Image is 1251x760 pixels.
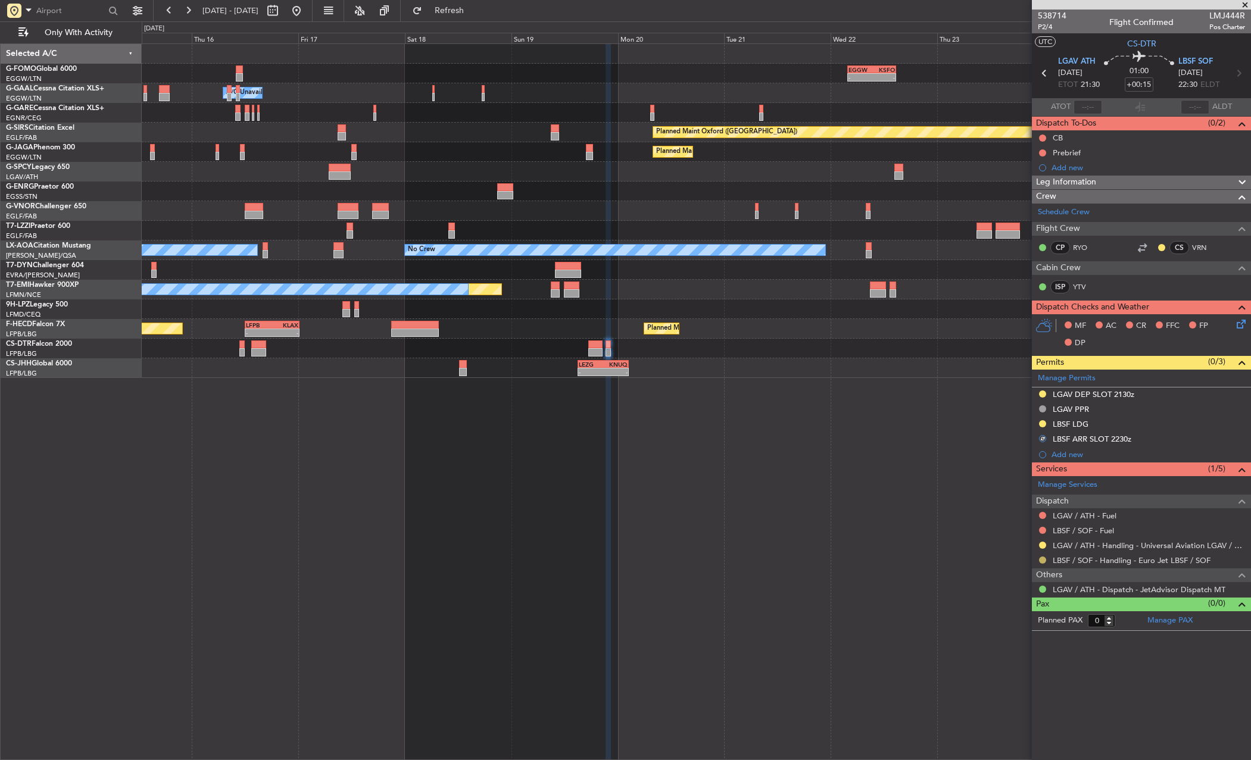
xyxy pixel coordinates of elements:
[1036,176,1096,189] span: Leg Information
[1053,404,1089,414] div: LGAV PPR
[1058,79,1078,91] span: ETOT
[1073,282,1100,292] a: YTV
[1200,79,1219,91] span: ELDT
[6,124,74,132] a: G-SIRSCitation Excel
[1208,462,1225,475] span: (1/5)
[1053,511,1116,521] a: LGAV / ATH - Fuel
[1036,462,1067,476] span: Services
[1136,320,1146,332] span: CR
[1058,56,1096,68] span: LGAV ATH
[6,282,79,289] a: T7-EMIHawker 900XP
[6,65,77,73] a: G-FOMOGlobal 6000
[1050,280,1070,293] div: ISP
[6,164,70,171] a: G-SPCYLegacy 650
[1052,449,1245,459] div: Add new
[272,329,298,336] div: -
[1053,133,1063,143] div: CB
[6,262,84,269] a: T7-DYNChallenger 604
[6,203,86,210] a: G-VNORChallenger 650
[1036,190,1056,204] span: Crew
[1053,526,1114,536] a: LBSF / SOF - Fuel
[1036,356,1064,370] span: Permits
[6,349,37,358] a: LFPB/LBG
[298,33,405,43] div: Fri 17
[1053,584,1225,595] a: LGAV / ATH - Dispatch - JetAdvisor Dispatch MT
[1038,207,1090,218] a: Schedule Crew
[848,66,872,73] div: EGGW
[724,33,831,43] div: Tue 21
[6,242,33,249] span: LX-AOA
[6,105,33,112] span: G-GARE
[6,340,72,348] a: CS-DTRFalcon 2000
[831,33,937,43] div: Wed 22
[6,85,104,92] a: G-GAALCessna Citation XLS+
[13,23,129,42] button: Only With Activity
[1038,373,1096,384] a: Manage Permits
[6,183,74,190] a: G-ENRGPraetor 600
[603,368,628,376] div: -
[6,310,40,319] a: LFMD/CEQ
[1051,101,1071,113] span: ATOT
[6,282,29,289] span: T7-EMI
[937,33,1044,43] div: Thu 23
[1053,389,1134,399] div: LGAV DEP SLOT 2130z
[1038,22,1066,32] span: P2/4
[618,33,725,43] div: Mon 20
[6,330,37,339] a: LFPB/LBG
[272,321,298,329] div: KLAX
[1109,16,1174,29] div: Flight Confirmed
[6,340,32,348] span: CS-DTR
[1169,241,1189,254] div: CS
[405,33,511,43] div: Sat 18
[6,173,38,182] a: LGAV/ATH
[6,153,42,162] a: EGGW/LTN
[202,5,258,16] span: [DATE] - [DATE]
[1036,495,1069,508] span: Dispatch
[579,361,603,368] div: LEZG
[1038,615,1082,627] label: Planned PAX
[6,105,104,112] a: G-GARECessna Citation XLS+
[1209,10,1245,22] span: LMJ444R
[872,66,895,73] div: KSFO
[6,321,32,328] span: F-HECD
[1036,598,1049,611] span: Pax
[246,321,272,329] div: LFPB
[6,133,37,142] a: EGLF/FAB
[1053,419,1088,429] div: LBSF LDG
[1036,261,1081,275] span: Cabin Crew
[6,223,70,230] a: T7-LZZIPraetor 600
[36,2,105,20] input: Airport
[226,84,276,102] div: A/C Unavailable
[1053,148,1081,158] div: Prebrief
[6,301,30,308] span: 9H-LPZ
[6,242,91,249] a: LX-AOACitation Mustang
[6,203,35,210] span: G-VNOR
[246,329,272,336] div: -
[407,1,478,20] button: Refresh
[6,251,76,260] a: [PERSON_NAME]/QSA
[6,360,72,367] a: CS-JHHGlobal 6000
[1212,101,1232,113] span: ALDT
[6,321,65,328] a: F-HECDFalcon 7X
[1166,320,1180,332] span: FFC
[1073,242,1100,253] a: RYO
[6,271,80,280] a: EVRA/[PERSON_NAME]
[6,212,37,221] a: EGLF/FAB
[6,114,42,123] a: EGNR/CEG
[6,74,42,83] a: EGGW/LTN
[647,320,835,337] div: Planned Maint [GEOGRAPHIC_DATA] ([GEOGRAPHIC_DATA])
[1178,56,1213,68] span: LBSF SOF
[6,124,29,132] span: G-SIRS
[848,74,872,81] div: -
[6,223,30,230] span: T7-LZZI
[511,33,618,43] div: Sun 19
[6,192,38,201] a: EGSS/STN
[656,143,844,161] div: Planned Maint [GEOGRAPHIC_DATA] ([GEOGRAPHIC_DATA])
[6,94,42,103] a: EGGW/LTN
[1075,337,1085,349] span: DP
[1053,434,1131,444] div: LBSF ARR SLOT 2230z
[1178,79,1197,91] span: 22:30
[6,164,32,171] span: G-SPCY
[1081,79,1100,91] span: 21:30
[6,232,37,240] a: EGLF/FAB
